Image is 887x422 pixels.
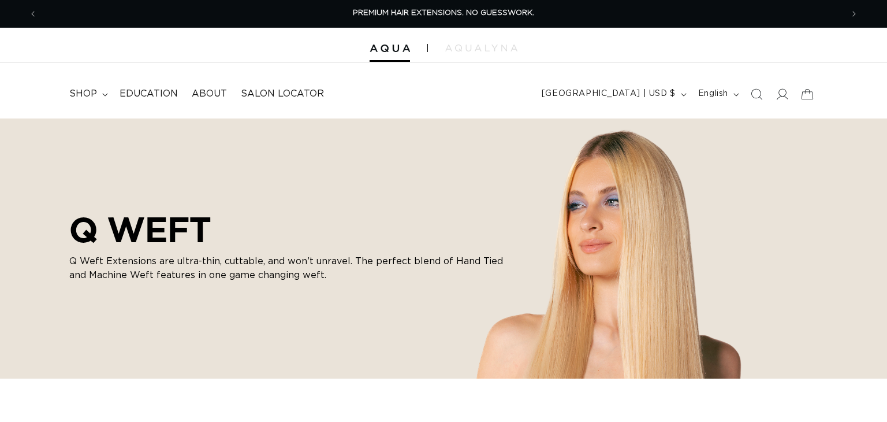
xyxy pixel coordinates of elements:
img: Aqua Hair Extensions [370,45,410,53]
button: Next announcement [841,3,867,25]
span: [GEOGRAPHIC_DATA] | USD $ [542,88,676,100]
button: Previous announcement [20,3,46,25]
a: Salon Locator [234,81,331,107]
button: [GEOGRAPHIC_DATA] | USD $ [535,83,691,105]
summary: shop [62,81,113,107]
span: About [192,88,227,100]
span: Salon Locator [241,88,324,100]
span: English [698,88,728,100]
span: PREMIUM HAIR EXTENSIONS. NO GUESSWORK. [353,9,534,17]
span: shop [69,88,97,100]
a: Education [113,81,185,107]
a: About [185,81,234,107]
img: aqualyna.com [445,45,517,51]
button: English [691,83,744,105]
summary: Search [744,82,769,107]
h2: Q WEFT [69,209,508,250]
span: Education [120,88,178,100]
p: Q Weft Extensions are ultra-thin, cuttable, and won’t unravel. The perfect blend of Hand Tied and... [69,254,508,282]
